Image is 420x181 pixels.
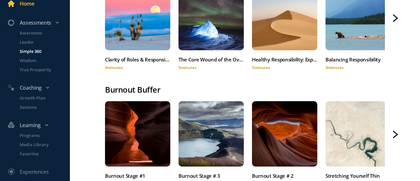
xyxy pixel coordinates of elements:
[12,95,70,101] a: Growth Plan
[325,55,391,64] div: Balancing Responsibility
[252,171,317,180] div: Burnout Stage # 2
[20,66,69,73] p: True Prosperity
[20,132,69,139] p: Programs
[20,30,69,36] p: Awareness
[105,55,170,64] div: Clarity of Roles & Responsibilities
[4,121,73,129] div: Learning
[12,66,70,73] a: True Prosperity
[12,150,70,157] a: Favorites
[12,104,70,110] a: Sessions
[20,141,69,148] p: Media Library
[12,48,70,55] a: Simple 360
[4,18,73,27] div: Assessments
[252,55,317,64] div: Healthy Responsibility: Exploring Our Resistance To Support
[105,83,385,96] div: Burnout Buffer
[105,171,170,180] div: Burnout Stage #1
[20,39,69,45] p: Leader
[325,171,391,180] div: Stretching Yourself Thin
[20,104,69,110] p: Sessions
[20,95,69,101] p: Growth Plan
[12,30,70,36] a: Awareness
[12,141,70,148] a: Media Library
[252,65,317,70] div: 5 minutes
[178,171,244,180] div: Burnout Stage # 3
[20,57,69,64] p: Wisdom
[12,39,70,45] a: Leader
[20,168,49,176] div: Experiences
[178,55,244,64] div: The Core Wound of the Overachiever
[20,150,69,157] p: Favorites
[20,48,69,55] p: Simple 360
[12,57,70,64] a: Wisdom
[4,83,73,92] div: Coaching
[178,65,244,70] div: 5 minutes
[12,132,70,139] a: Programs
[105,65,170,70] div: 4 minutes
[325,65,391,70] div: 4 minutes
